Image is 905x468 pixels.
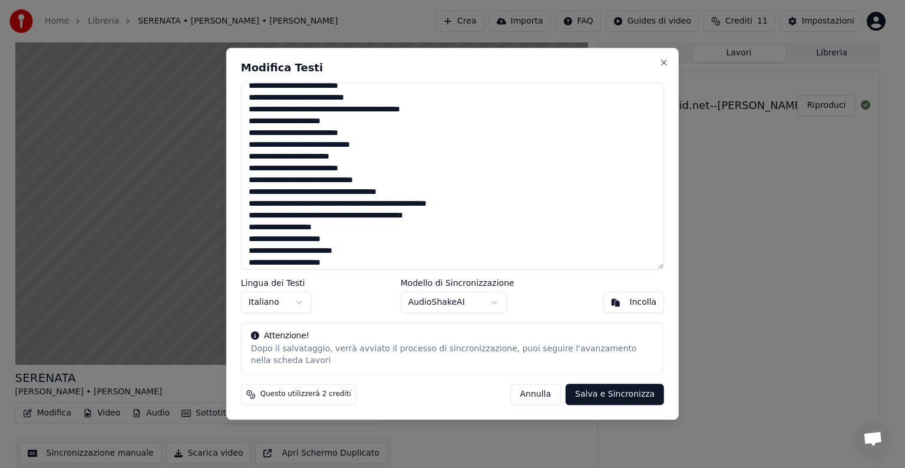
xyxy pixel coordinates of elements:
span: Questo utilizzerà 2 crediti [260,390,351,400]
h2: Modifica Testi [241,62,664,73]
label: Lingua dei Testi [241,279,312,288]
button: Annulla [510,384,561,406]
button: Incolla [603,292,665,314]
div: Attenzione! [251,331,654,342]
label: Modello di Sincronizzazione [401,279,514,288]
div: Incolla [630,297,657,309]
button: Salva e Sincronizza [566,384,664,406]
div: Dopo il salvataggio, verrà avviato il processo di sincronizzazione, puoi seguire l'avanzamento ne... [251,344,654,367]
